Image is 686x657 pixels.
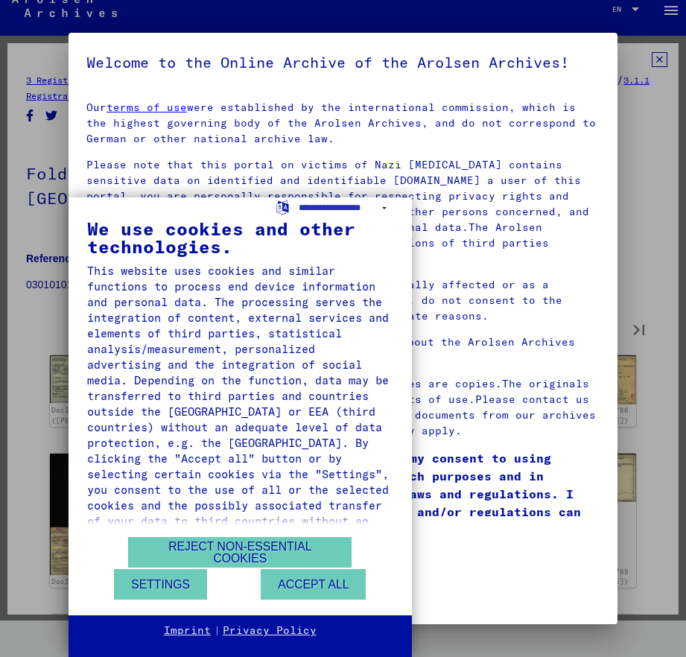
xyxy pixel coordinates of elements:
button: Settings [114,569,207,600]
a: Imprint [164,623,211,638]
button: Reject non-essential cookies [128,537,352,568]
div: We use cookies and other technologies. [87,220,393,256]
a: Privacy Policy [223,623,317,638]
div: This website uses cookies and similar functions to process end device information and personal da... [87,263,393,545]
button: Accept all [261,569,366,600]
